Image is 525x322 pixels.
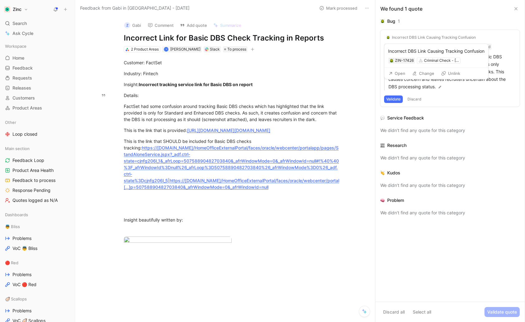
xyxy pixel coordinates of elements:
div: Customer: FactSet [124,59,340,66]
div: 🦪 Scallops [2,294,72,304]
img: pen.svg [438,85,442,89]
button: Open [386,69,408,78]
div: ZIN-17426 [395,57,414,64]
a: Response Pending [2,186,72,195]
a: VoC 🔴 Red [2,280,72,289]
span: To process [227,46,246,52]
img: 300BDEEC-2520-4C35-B75A-9C10ABBACF47_1_201_a.jpeg [124,237,232,245]
a: Home [2,53,72,63]
span: Feedback [12,65,33,71]
a: Problems [2,270,72,279]
div: N [164,48,168,51]
div: 🔴 RedProblemsVoC 🔴 Red [2,258,72,289]
div: To process [223,46,248,52]
span: [PERSON_NAME] [170,47,200,51]
div: 🔴 Red [2,258,72,267]
button: Comment [145,21,176,30]
div: 👼 Bliss [2,222,72,231]
div: We found 1 quote [380,5,422,12]
a: Product Area Health [2,166,72,175]
div: Main section [2,144,72,153]
div: 1 [398,17,400,25]
span: Product Areas [12,105,42,111]
strong: Incorrect tracking service link for Basic DBS on report [139,82,253,87]
button: ZincZinc [2,5,30,14]
img: 🧠 [380,198,385,202]
div: 👼 BlissProblemsVoC 👼 Bliss [2,222,72,253]
a: Product Areas [2,103,72,113]
a: [URL][DOMAIN_NAME][DOMAIN_NAME] [187,128,270,133]
span: Requests [12,75,32,81]
h1: Zinc [13,7,22,12]
div: Criminal Check - [GEOGRAPHIC_DATA] & Wales (DBS) [424,57,459,64]
span: Product Area Health [12,167,54,173]
a: Feedback Loop [2,156,72,165]
span: Customers [12,95,35,101]
span: Feedback to process [12,177,55,183]
span: Response Pending [12,187,51,193]
div: Details: [124,92,340,99]
a: Ask Cycle [2,29,72,38]
div: We didn’t find any quote for this category [380,209,520,217]
span: Problems [12,308,31,314]
img: 👏 [380,171,385,175]
button: Add quote [177,21,210,30]
a: https://[DOMAIN_NAME]/HomeOfficeExternalPortal/faces/oracle/webcenter/portalapp/pages/StandAloneS... [124,145,339,190]
button: 🪲Incorrect DBS Link Causing Tracking Confusion [384,34,478,41]
img: 🪲 [386,36,390,39]
div: Service Feedback [387,114,424,122]
a: Quotes logged as N/A [2,196,72,205]
div: Other [2,118,72,127]
img: 📰 [380,143,385,148]
span: Workspace [5,43,26,49]
div: Kudos [387,169,400,177]
button: Discard [405,95,424,103]
span: Other [5,119,16,125]
span: Loop closed [12,131,37,137]
a: Problems [2,234,72,243]
span: Releases [12,85,31,91]
div: Workspace [2,41,72,51]
span: 👼 Bliss [5,223,20,230]
img: 🪲 [389,58,394,63]
button: Mark processed [316,4,360,12]
div: Insight beautifully written by: [124,217,340,223]
a: Customers [2,93,72,103]
span: Feedback Loop [12,157,44,163]
div: Research [387,142,407,149]
span: Home [12,55,24,61]
span: Feedback from Gabi in [GEOGRAPHIC_DATA] - [DATE] [80,4,190,12]
span: Problems [12,235,31,241]
div: OtherLoop closed [2,118,72,139]
a: Problems [2,306,72,315]
button: Change [409,69,437,78]
button: Validate quote [484,307,520,317]
img: Zinc [4,6,10,12]
div: Incorrect DBS Link Causing Tracking Confusion [392,35,476,40]
div: Problem [387,197,404,204]
span: Quotes logged as N/A [12,197,58,203]
span: Summarize [220,22,241,28]
a: Feedback to process [2,176,72,185]
div: This is the link that is provided: [124,127,340,134]
div: Bug [387,17,395,25]
img: 💬 [380,116,385,120]
span: Dashboards [5,212,28,218]
div: This is the link that SHOULD be included for Basic DBS checks tracking: [124,138,340,190]
a: Loop closed [2,129,72,139]
span: VoC 🔴 Red [12,281,36,288]
div: 2 Product Areas [131,46,159,52]
a: Feedback [2,63,72,73]
a: Requests [2,73,72,83]
button: Select all [410,307,434,317]
div: Dashboards [2,210,72,219]
div: We didn’t find any quote for this category [380,182,520,189]
a: VoC 👼 Bliss [2,244,72,253]
span: 🦪 Scallops [5,296,27,302]
div: We didn’t find any quote for this category [380,154,520,162]
div: Search [2,19,72,28]
span: 🔴 Red [5,260,18,266]
button: Summarize [210,21,244,30]
div: Z [124,22,130,28]
span: Main section [5,145,30,152]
